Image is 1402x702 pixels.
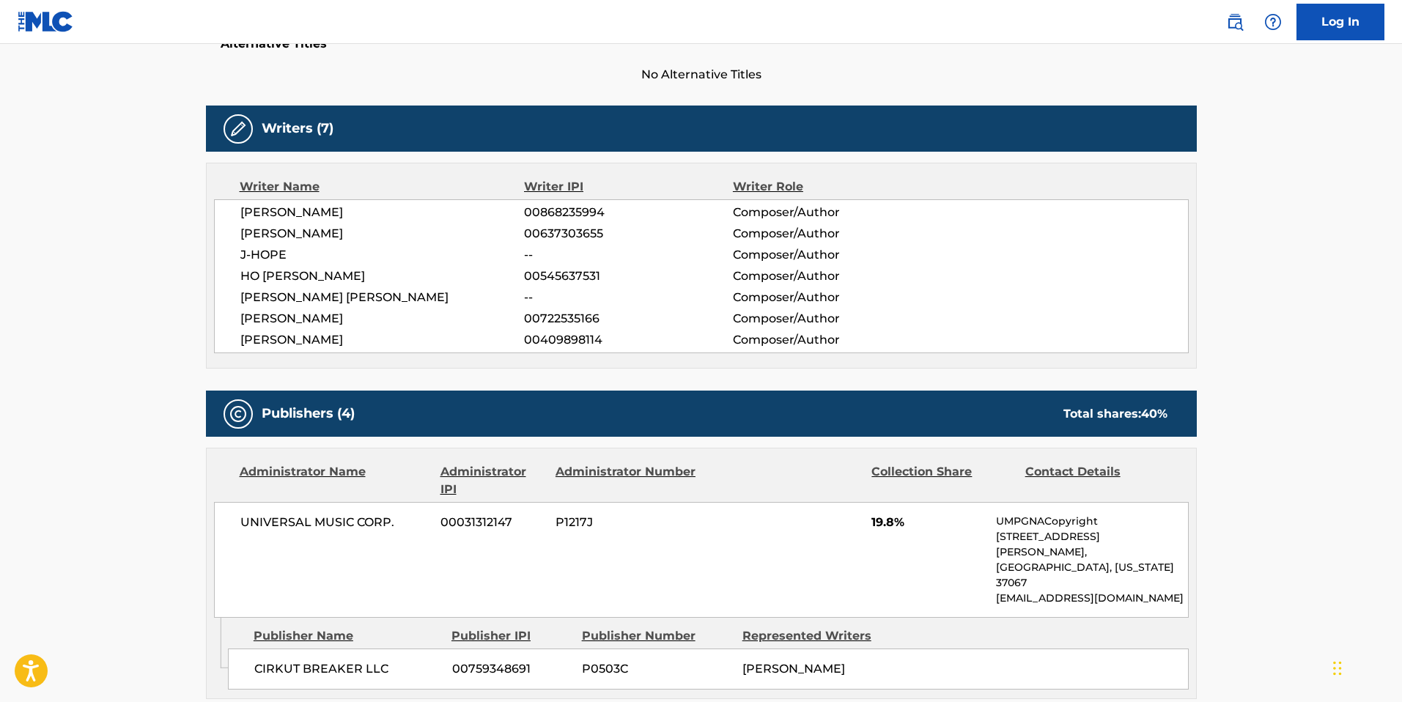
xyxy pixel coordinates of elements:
div: Total shares: [1063,405,1167,423]
span: HO [PERSON_NAME] [240,267,525,285]
div: Administrator Name [240,463,429,498]
span: Composer/Author [733,246,923,264]
div: Contact Details [1025,463,1167,498]
p: [GEOGRAPHIC_DATA], [US_STATE] 37067 [996,560,1187,591]
img: help [1264,13,1282,31]
div: Publisher IPI [451,627,571,645]
img: Publishers [229,405,247,423]
span: 00868235994 [524,204,732,221]
img: Writers [229,120,247,138]
span: Composer/Author [733,225,923,243]
div: Help [1258,7,1288,37]
p: [EMAIL_ADDRESS][DOMAIN_NAME] [996,591,1187,606]
span: P1217J [556,514,698,531]
span: -- [524,246,732,264]
span: [PERSON_NAME] [240,310,525,328]
div: Represented Writers [742,627,892,645]
span: Composer/Author [733,331,923,349]
a: Log In [1296,4,1384,40]
p: UMPGNACopyright [996,514,1187,529]
span: [PERSON_NAME] [240,204,525,221]
span: Composer/Author [733,289,923,306]
img: search [1226,13,1244,31]
h5: Publishers (4) [262,405,355,422]
span: J-HOPE [240,246,525,264]
span: [PERSON_NAME] [240,331,525,349]
div: Writer Role [733,178,923,196]
p: [STREET_ADDRESS][PERSON_NAME], [996,529,1187,560]
span: 00637303655 [524,225,732,243]
span: 00722535166 [524,310,732,328]
span: [PERSON_NAME] [742,662,845,676]
span: Composer/Author [733,204,923,221]
div: Writer IPI [524,178,733,196]
span: 00031312147 [440,514,545,531]
span: [PERSON_NAME] [PERSON_NAME] [240,289,525,306]
span: -- [524,289,732,306]
div: Publisher Name [254,627,440,645]
span: 00545637531 [524,267,732,285]
span: 00409898114 [524,331,732,349]
div: Administrator IPI [440,463,545,498]
span: 00759348691 [452,660,571,678]
span: 40 % [1141,407,1167,421]
div: Writer Name [240,178,525,196]
div: Administrator Number [556,463,698,498]
div: Drag [1333,646,1342,690]
span: No Alternative Titles [206,66,1197,84]
div: Publisher Number [582,627,731,645]
span: Composer/Author [733,267,923,285]
img: MLC Logo [18,11,74,32]
span: Composer/Author [733,310,923,328]
h5: Alternative Titles [221,37,1182,51]
iframe: Chat Widget [1329,632,1402,702]
h5: Writers (7) [262,120,333,137]
div: Collection Share [871,463,1014,498]
span: CIRKUT BREAKER LLC [254,660,441,678]
a: Public Search [1220,7,1250,37]
span: UNIVERSAL MUSIC CORP. [240,514,430,531]
span: P0503C [582,660,731,678]
span: [PERSON_NAME] [240,225,525,243]
span: 19.8% [871,514,985,531]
